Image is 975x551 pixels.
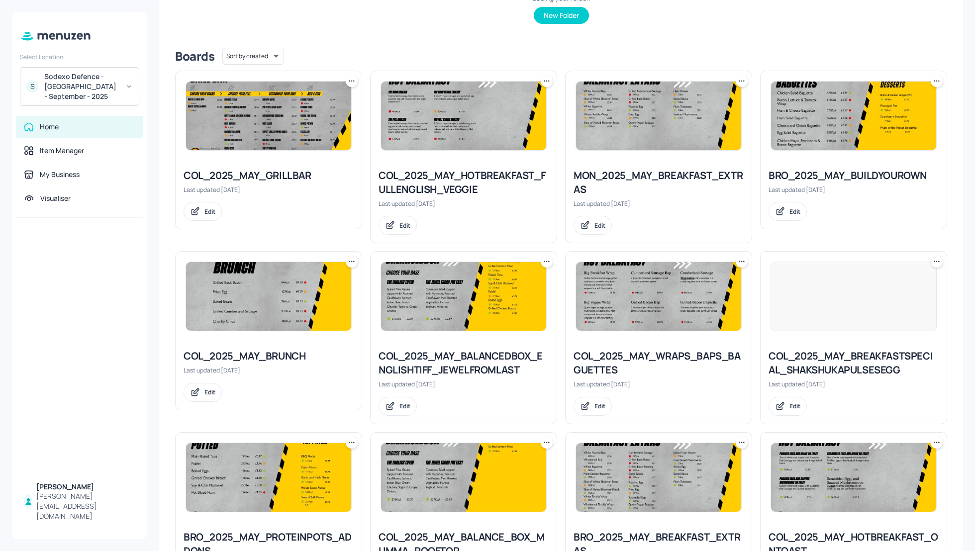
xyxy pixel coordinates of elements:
div: MON_2025_MAY_BREAKFAST_EXTRAS [574,169,744,196]
div: COL_2025_MAY_WRAPS_BAPS_BAGUETTES [574,349,744,377]
div: My Business [40,170,80,180]
div: COL_2025_MAY_HOTBREAKFAST_FULLENGLISH_VEGGIE [379,169,549,196]
div: BRO_2025_MAY_BUILDYOUROWN [769,169,939,183]
img: 2025-08-21-17557870974998e2pwhwlsov.jpeg [381,262,546,331]
div: Select Location [20,53,139,61]
img: 2025-08-21-1755786720935f00vz9petum.jpeg [771,82,936,150]
div: Edit [594,402,605,410]
div: Edit [399,221,410,230]
div: Edit [399,402,410,410]
div: Sodexo Defence - [GEOGRAPHIC_DATA] - September - 2025 [44,72,119,101]
div: Last updated [DATE]. [769,185,939,194]
div: Edit [789,207,800,216]
div: Edit [789,402,800,410]
div: COL_2025_MAY_BALANCEDBOX_ENGLISHTIFF_JEWELFROMLAST [379,349,549,377]
div: Boards [175,48,214,64]
div: S [26,81,38,92]
div: Sort by created [222,46,284,66]
div: Last updated [DATE]. [184,366,354,374]
div: Last updated [DATE]. [574,199,744,208]
div: Last updated [DATE]. [769,380,939,388]
div: Last updated [DATE]. [574,380,744,388]
img: 2025-08-21-1755788388468kmb1chy7br.jpeg [576,443,741,512]
div: Home [40,122,59,132]
div: COL_2025_MAY_BRUNCH [184,349,354,363]
img: 2025-06-11-1749635213202fqzp17vgi2t.jpeg [186,262,351,331]
img: 2025-08-21-1755786208449q5ed365vxls.jpeg [576,82,741,150]
div: COL_2025_MAY_BREAKFASTSPECIAL_SHAKSHUKAPULSESEGG [769,349,939,377]
img: 2025-08-21-1755787899116a8pbdrcaac.jpeg [186,443,351,512]
div: Visualiser [40,193,71,203]
div: Edit [204,207,215,216]
button: New Folder [534,7,589,24]
div: Last updated [DATE]. [184,185,354,194]
img: 2025-05-09-1746799003763rj6zdqwiba8.jpeg [381,443,546,512]
div: Last updated [DATE]. [379,380,549,388]
div: Item Manager [40,146,84,156]
img: 2025-05-09-1746799334387hejoze7hl3v.jpeg [576,262,741,331]
img: 2025-08-21-1755785526899kz3cj9ab7q.jpeg [186,82,351,150]
div: [PERSON_NAME] [36,482,135,492]
img: 2025-05-19-1747648151290zklb883ioi.jpeg [381,82,546,150]
div: Last updated [DATE]. [379,199,549,208]
div: [PERSON_NAME][EMAIL_ADDRESS][DOMAIN_NAME] [36,491,135,521]
div: Edit [594,221,605,230]
div: Edit [204,388,215,396]
img: 2025-05-09-1746798723618st6bc8m34aa.jpeg [771,443,936,512]
div: COL_2025_MAY_GRILLBAR [184,169,354,183]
